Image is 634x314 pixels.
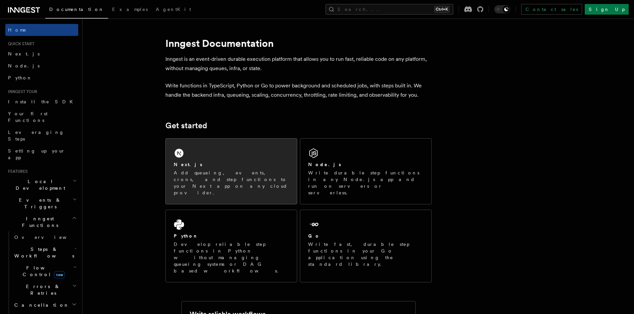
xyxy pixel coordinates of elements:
[49,7,104,12] span: Documentation
[5,48,78,60] a: Next.js
[5,60,78,72] a: Node.js
[174,233,198,239] h2: Python
[434,6,449,13] kbd: Ctrl+K
[5,213,78,231] button: Inngest Functions
[174,161,202,168] h2: Next.js
[5,41,34,47] span: Quick start
[156,7,191,12] span: AgentKit
[325,4,453,15] button: Search...Ctrl+K
[12,262,78,280] button: Flow Controlnew
[14,235,83,240] span: Overview
[5,24,78,36] a: Home
[308,169,423,196] p: Write durable step functions in any Node.js app and run on servers or serverless.
[12,280,78,299] button: Errors & Retries
[8,99,77,104] span: Install the SDK
[5,169,28,174] span: Features
[5,178,73,191] span: Local Development
[12,246,74,259] span: Steps & Workflows
[112,7,148,12] span: Examples
[8,63,40,68] span: Node.js
[8,51,40,56] span: Next.js
[585,4,629,15] a: Sign Up
[12,264,73,278] span: Flow Control
[5,194,78,213] button: Events & Triggers
[5,108,78,126] a: Your first Functions
[5,175,78,194] button: Local Development
[8,75,32,80] span: Python
[5,72,78,84] a: Python
[5,96,78,108] a: Install the SDK
[308,241,423,267] p: Write fast, durable step functions in your Go application using the standard library.
[165,121,207,130] a: Get started
[8,148,65,160] span: Setting up your app
[5,89,37,94] span: Inngest tour
[165,210,297,282] a: PythonDevelop reliable step functions in Python without managing queueing systems or DAG based wo...
[174,169,289,196] p: Add queueing, events, crons, and step functions to your Next app on any cloud provider.
[8,27,27,33] span: Home
[12,231,78,243] a: Overview
[308,233,320,239] h2: Go
[174,241,289,274] p: Develop reliable step functions in Python without managing queueing systems or DAG based workflows.
[12,283,72,296] span: Errors & Retries
[12,302,69,308] span: Cancellation
[165,81,432,100] p: Write functions in TypeScript, Python or Go to power background and scheduled jobs, with steps bu...
[300,210,432,282] a: GoWrite fast, durable step functions in your Go application using the standard library.
[300,138,432,204] a: Node.jsWrite durable step functions in any Node.js app and run on servers or serverless.
[5,215,72,229] span: Inngest Functions
[12,243,78,262] button: Steps & Workflows
[165,138,297,204] a: Next.jsAdd queueing, events, crons, and step functions to your Next app on any cloud provider.
[54,271,65,278] span: new
[521,4,582,15] a: Contact sales
[494,5,510,13] button: Toggle dark mode
[152,2,195,18] a: AgentKit
[165,54,432,73] p: Inngest is an event-driven durable execution platform that allows you to run fast, reliable code ...
[165,37,432,49] h1: Inngest Documentation
[5,197,73,210] span: Events & Triggers
[5,145,78,163] a: Setting up your app
[45,2,108,19] a: Documentation
[5,126,78,145] a: Leveraging Steps
[308,161,341,168] h2: Node.js
[8,111,48,123] span: Your first Functions
[12,299,78,311] button: Cancellation
[8,130,64,142] span: Leveraging Steps
[108,2,152,18] a: Examples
